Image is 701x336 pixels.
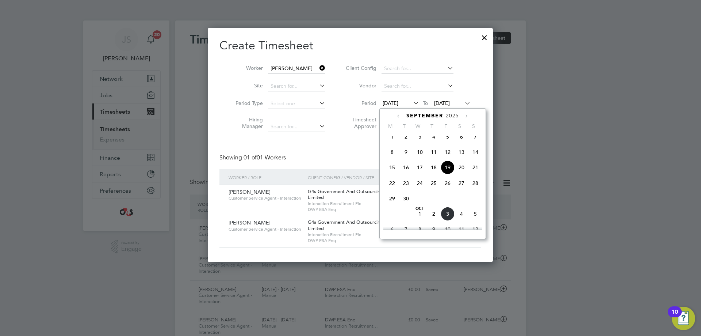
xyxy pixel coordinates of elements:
[399,161,413,174] span: 16
[441,145,455,159] span: 12
[230,116,263,129] label: Hiring Manager
[441,176,455,190] span: 26
[229,226,302,232] span: Customer Service Agent - Interaction
[344,116,376,129] label: Timesheet Approver
[244,154,257,161] span: 01 of
[229,219,271,226] span: [PERSON_NAME]
[399,222,413,236] span: 7
[382,81,453,91] input: Search for...
[344,82,376,89] label: Vendor
[446,113,459,119] span: 2025
[308,201,423,207] span: Interaction Recruitment Plc
[227,169,306,186] div: Worker / Role
[230,82,263,89] label: Site
[411,123,425,129] span: W
[439,123,453,129] span: F
[434,100,450,106] span: [DATE]
[413,207,427,221] span: 1
[413,176,427,190] span: 24
[413,161,427,174] span: 17
[219,154,287,162] div: Showing
[455,130,468,144] span: 6
[229,189,271,195] span: [PERSON_NAME]
[427,161,441,174] span: 18
[229,195,302,201] span: Customer Service Agent - Interaction
[399,145,413,159] span: 9
[230,100,263,106] label: Period Type
[268,81,325,91] input: Search for...
[427,130,441,144] span: 4
[230,65,263,71] label: Worker
[672,307,695,330] button: Open Resource Center, 10 new notifications
[399,130,413,144] span: 2
[399,176,413,190] span: 23
[306,169,425,186] div: Client Config / Vendor / Site
[385,145,399,159] span: 8
[441,207,455,221] span: 3
[383,123,397,129] span: M
[427,145,441,159] span: 11
[406,113,443,119] span: September
[308,238,423,243] span: DWP ESA Enq
[467,123,480,129] span: S
[268,99,325,109] input: Select one
[268,122,325,132] input: Search for...
[455,161,468,174] span: 20
[455,222,468,236] span: 11
[219,38,481,53] h2: Create Timesheet
[441,161,455,174] span: 19
[441,222,455,236] span: 10
[308,232,423,238] span: Interaction Recruitment Plc
[382,64,453,74] input: Search for...
[308,207,423,212] span: DWP ESA Enq
[413,207,427,211] span: Oct
[455,145,468,159] span: 13
[244,154,286,161] span: 01 Workers
[385,222,399,236] span: 6
[468,207,482,221] span: 5
[383,100,398,106] span: [DATE]
[441,130,455,144] span: 5
[268,64,325,74] input: Search for...
[413,130,427,144] span: 3
[385,176,399,190] span: 22
[397,123,411,129] span: T
[468,161,482,174] span: 21
[453,123,467,129] span: S
[413,222,427,236] span: 8
[385,161,399,174] span: 15
[671,312,678,321] div: 10
[427,176,441,190] span: 25
[425,123,439,129] span: T
[468,176,482,190] span: 28
[468,130,482,144] span: 7
[344,100,376,106] label: Period
[427,207,441,221] span: 2
[385,192,399,205] span: 29
[468,145,482,159] span: 14
[308,188,412,201] span: G4s Government And Outsourcing Services (Uk) Limited
[468,222,482,236] span: 12
[308,219,412,231] span: G4s Government And Outsourcing Services (Uk) Limited
[344,65,376,71] label: Client Config
[385,130,399,144] span: 1
[413,145,427,159] span: 10
[421,98,430,108] span: To
[455,207,468,221] span: 4
[455,176,468,190] span: 27
[427,222,441,236] span: 9
[399,192,413,205] span: 30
